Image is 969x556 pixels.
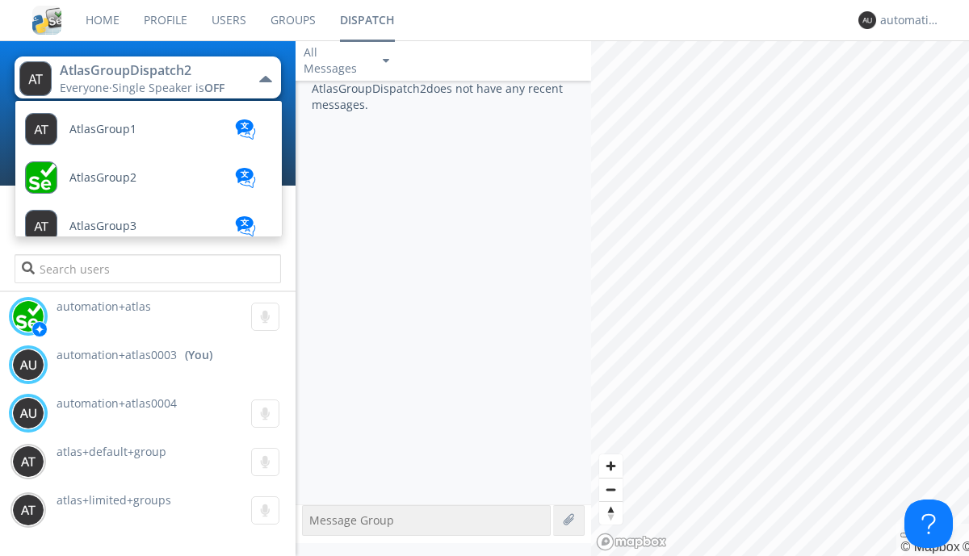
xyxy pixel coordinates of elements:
[599,479,623,501] span: Zoom out
[900,540,959,554] a: Mapbox
[233,119,258,140] img: translation-blue.svg
[69,220,136,232] span: AtlasGroup3
[599,502,623,525] span: Reset bearing to north
[12,397,44,429] img: 373638.png
[19,61,52,96] img: 373638.png
[12,349,44,381] img: 373638.png
[57,444,166,459] span: atlas+default+group
[233,168,258,188] img: translation-blue.svg
[12,300,44,332] img: d2d01cd9b4174d08988066c6d424eccd
[880,12,941,28] div: automation+atlas0003
[383,59,389,63] img: caret-down-sm.svg
[69,172,136,184] span: AtlasGroup2
[15,56,280,98] button: AtlasGroupDispatch2Everyone·Single Speaker isOFF
[233,216,258,236] img: translation-blue.svg
[60,61,241,80] div: AtlasGroupDispatch2
[15,100,283,237] ul: AtlasGroupDispatch2Everyone·Single Speaker isOFF
[599,454,623,478] button: Zoom in
[304,44,368,77] div: All Messages
[15,254,280,283] input: Search users
[12,445,44,478] img: 373638.png
[57,299,151,314] span: automation+atlas
[904,500,953,548] iframe: Toggle Customer Support
[57,492,171,508] span: atlas+limited+groups
[32,6,61,35] img: cddb5a64eb264b2086981ab96f4c1ba7
[900,533,913,537] button: Toggle attribution
[60,80,241,96] div: Everyone ·
[57,395,177,411] span: automation+atlas0004
[57,347,177,363] span: automation+atlas0003
[599,501,623,525] button: Reset bearing to north
[69,123,136,136] span: AtlasGroup1
[112,80,224,95] span: Single Speaker is
[296,81,591,504] div: AtlasGroupDispatch2 does not have any recent messages.
[858,11,876,29] img: 373638.png
[12,494,44,526] img: 373638.png
[596,533,667,551] a: Mapbox logo
[204,80,224,95] span: OFF
[599,478,623,501] button: Zoom out
[185,347,212,363] div: (You)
